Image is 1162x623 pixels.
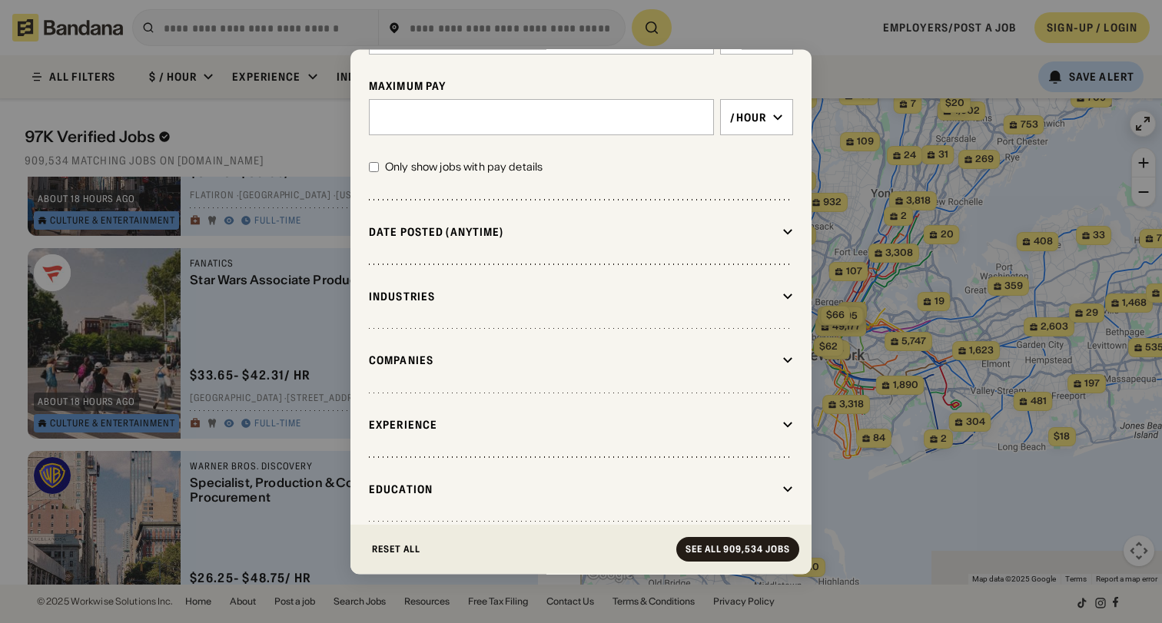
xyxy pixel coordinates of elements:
[385,160,543,175] div: Only show jobs with pay details
[369,80,793,94] div: Maximum Pay
[369,225,776,239] div: Date Posted (Anytime)
[369,354,776,368] div: Companies
[686,545,790,554] div: See all 909,534 jobs
[372,545,420,554] div: Reset All
[369,290,776,303] div: Industries
[369,419,776,432] div: Experience
[730,111,766,124] div: /hour
[369,482,776,496] div: Education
